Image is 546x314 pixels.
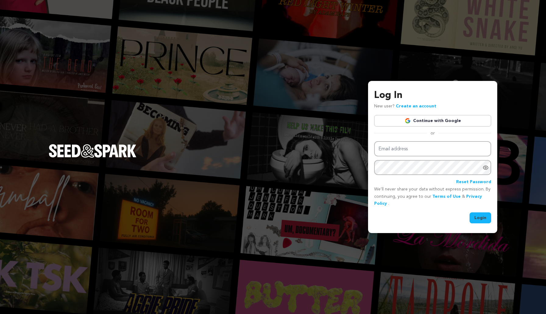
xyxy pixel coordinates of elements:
[374,103,436,110] p: New user?
[49,144,136,158] img: Seed&Spark Logo
[374,186,491,208] p: We’ll never share your data without express permission. By continuing, you agree to our & .
[405,118,411,124] img: Google logo
[374,141,491,157] input: Email address
[49,144,136,170] a: Seed&Spark Homepage
[456,179,491,186] a: Reset Password
[427,130,438,136] span: or
[483,165,489,171] a: Show password as plain text. Warning: this will display your password on the screen.
[374,88,491,103] h3: Log In
[396,104,436,108] a: Create an account
[470,212,491,223] button: Login
[432,194,461,199] a: Terms of Use
[374,115,491,127] a: Continue with Google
